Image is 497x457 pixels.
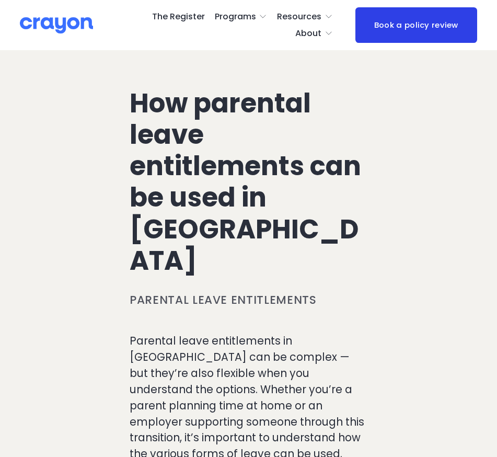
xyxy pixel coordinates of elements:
[277,9,321,25] span: Resources
[130,88,367,277] h1: How parental leave entitlements can be used in [GEOGRAPHIC_DATA]
[277,8,333,25] a: folder dropdown
[355,7,477,43] a: Book a policy review
[130,292,317,308] a: Parental leave entitlements
[295,25,333,42] a: folder dropdown
[215,8,268,25] a: folder dropdown
[20,16,93,35] img: Crayon
[152,8,205,25] a: The Register
[215,9,256,25] span: Programs
[295,26,321,41] span: About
